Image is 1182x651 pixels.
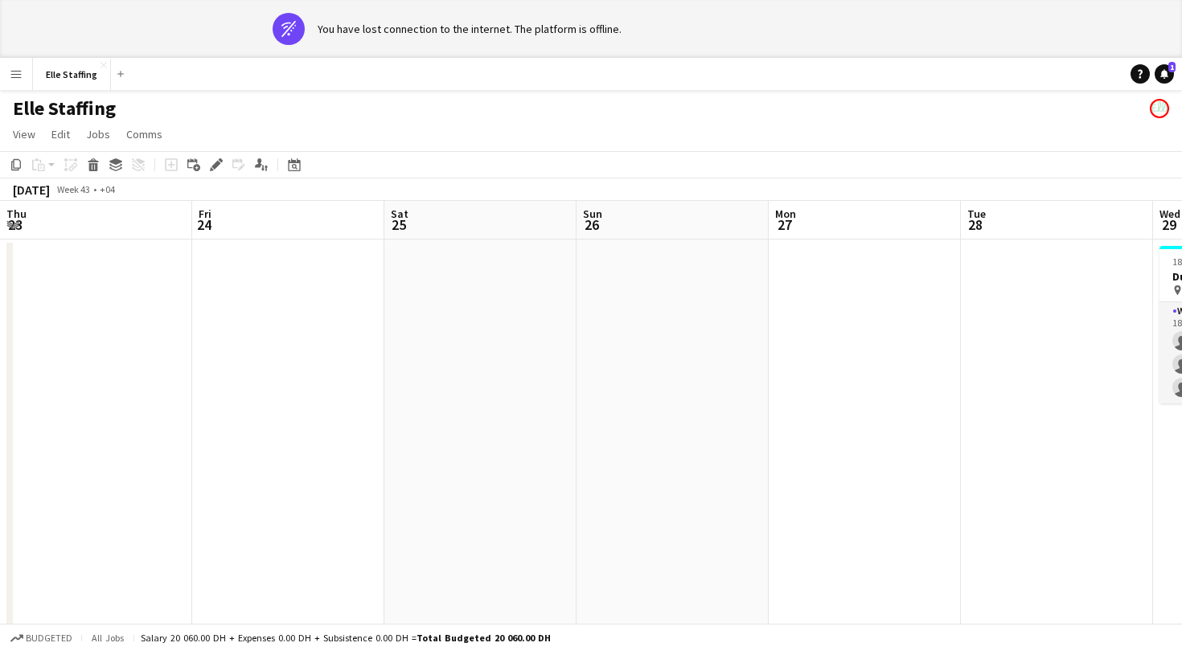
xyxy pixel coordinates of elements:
span: Week 43 [53,183,93,195]
span: 24 [196,215,211,234]
a: Comms [120,124,169,145]
span: Budgeted [26,633,72,644]
a: Jobs [80,124,117,145]
button: Elle Staffing [33,59,111,90]
span: Tue [967,207,986,221]
span: 25 [388,215,408,234]
div: You have lost connection to the internet. The platform is offline. [318,22,622,36]
a: Edit [45,124,76,145]
button: Budgeted [8,629,75,647]
span: Wed [1159,207,1180,221]
span: Thu [6,207,27,221]
span: Mon [775,207,796,221]
div: Salary 20 060.00 DH + Expenses 0.00 DH + Subsistence 0.00 DH = [141,632,551,644]
span: Edit [51,127,70,141]
h1: Elle Staffing [13,96,116,121]
span: Total Budgeted 20 060.00 DH [417,632,551,644]
span: 1 [1168,62,1176,72]
span: 29 [1157,215,1180,234]
span: Jobs [86,127,110,141]
span: 23 [4,215,27,234]
span: All jobs [88,632,127,644]
span: Sun [583,207,602,221]
span: Sat [391,207,408,221]
a: 1 [1155,64,1174,84]
span: Fri [199,207,211,221]
div: +04 [100,183,115,195]
span: 27 [773,215,796,234]
div: [DATE] [13,182,50,198]
span: 28 [965,215,986,234]
span: Comms [126,127,162,141]
a: View [6,124,42,145]
span: 26 [581,215,602,234]
span: View [13,127,35,141]
app-user-avatar: Gaelle Vanmullem [1150,99,1169,118]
